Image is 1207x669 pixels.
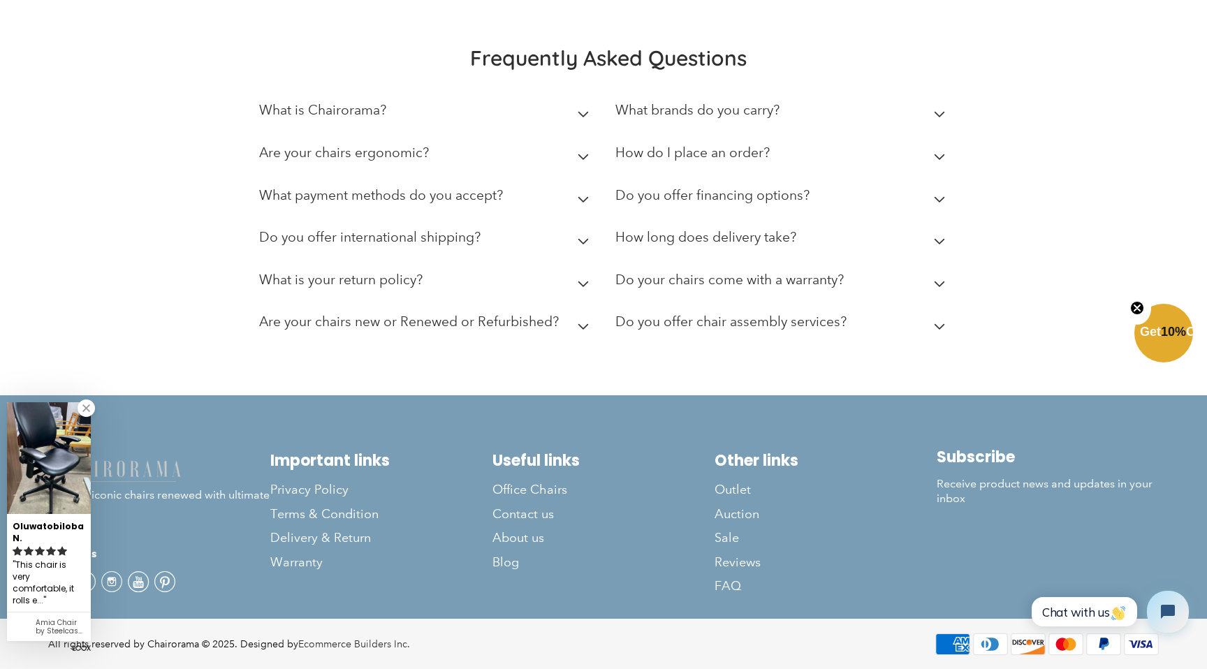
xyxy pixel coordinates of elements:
h2: What brands do you carry? [615,102,780,118]
h2: Useful links [492,451,715,470]
a: About us [492,526,715,550]
h2: Do you offer international shipping? [259,229,481,245]
span: Reviews [715,554,761,571]
summary: Are your chairs new or Renewed or Refurbished? [259,304,594,346]
a: Reviews [715,550,937,573]
a: FAQ [715,574,937,598]
a: Outlet [715,478,937,501]
a: Terms & Condition [270,502,492,526]
summary: Do you offer chair assembly services? [615,304,951,346]
h2: Do you offer chair assembly services? [615,314,847,330]
h2: Important links [270,451,492,470]
a: Privacy Policy [270,478,492,501]
span: Privacy Policy [270,482,349,498]
span: Outlet [715,482,751,498]
a: Delivery & Return [270,526,492,550]
h2: What is your return policy? [259,272,423,288]
p: Modern iconic chairs renewed with ultimate care. [48,458,270,517]
h2: How long does delivery take? [615,229,796,245]
span: Office Chairs [492,482,567,498]
h2: What payment methods do you accept? [259,187,503,203]
h2: Subscribe [937,448,1159,466]
span: 10% [1161,325,1186,339]
svg: rating icon full [13,546,22,556]
h2: Other links [715,451,937,470]
p: Receive product news and updates in your inbox [937,477,1159,506]
span: FAQ [715,578,741,594]
h2: Frequently Asked Questions [259,45,958,71]
h2: Are your chairs ergonomic? [259,145,429,161]
summary: How long does delivery take? [615,219,951,262]
summary: Do you offer financing options? [615,177,951,220]
svg: rating icon full [57,546,67,556]
summary: What payment methods do you accept? [259,177,594,220]
span: Terms & Condition [270,506,379,522]
div: All rights reserved by Chairorama © 2025. Designed by [48,637,410,652]
img: chairorama [48,458,188,483]
a: Office Chairs [492,478,715,501]
iframe: Tidio Chat [1016,579,1201,645]
summary: What is Chairorama? [259,92,594,135]
svg: rating icon full [46,546,56,556]
a: Blog [492,550,715,573]
span: Get Off [1140,325,1204,339]
span: Auction [715,506,759,522]
summary: What brands do you carry? [615,92,951,135]
h2: Do you offer financing options? [615,187,810,203]
a: Warranty [270,550,492,573]
h2: What is Chairorama? [259,102,386,118]
summary: Are your chairs ergonomic? [259,135,594,177]
a: Contact us [492,502,715,526]
h4: Folow us [48,545,270,562]
span: Sale [715,530,739,546]
div: This chair is very comfortable, it rolls easily and appears to be sturdily made.... [13,558,85,608]
span: Delivery & Return [270,530,371,546]
h2: Are your chairs new or Renewed or Refurbished? [259,314,559,330]
a: Sale [715,526,937,550]
summary: Do you offer international shipping? [259,219,594,262]
img: Oluwatobiloba N. review of Amia Chair by Steelcase-Blue (Renewed) [7,402,91,514]
summary: How do I place an order? [615,135,951,177]
svg: rating icon full [35,546,45,556]
summary: What is your return policy? [259,262,594,304]
span: Warranty [270,554,323,571]
a: Auction [715,502,937,526]
span: About us [492,530,544,546]
a: Ecommerce Builders Inc. [298,638,410,650]
summary: Do your chairs come with a warranty? [615,262,951,304]
svg: rating icon full [24,546,34,556]
span: Contact us [492,506,554,522]
h2: Do your chairs come with a warranty? [615,272,844,288]
div: Get10%OffClose teaser [1134,305,1193,364]
div: Oluwatobiloba N. [13,515,85,545]
h2: How do I place an order? [615,145,770,161]
button: Close teaser [1123,293,1151,325]
div: Amia Chair by Steelcase-Blue (Renewed) [36,619,85,635]
span: Blog [492,554,519,571]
